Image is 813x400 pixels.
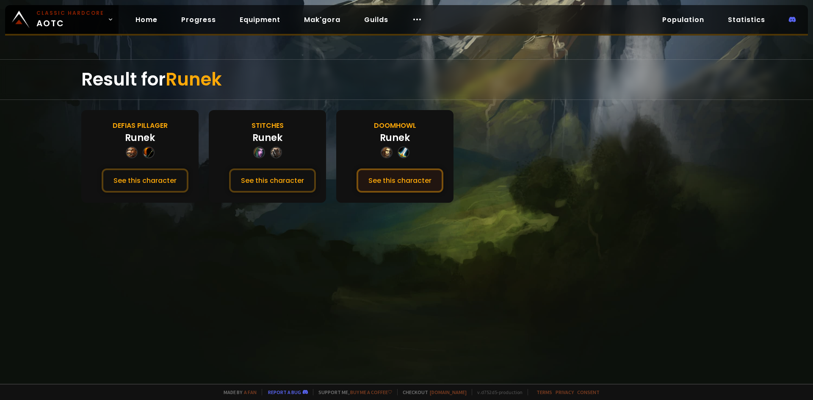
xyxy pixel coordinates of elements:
a: [DOMAIN_NAME] [430,389,467,395]
a: Report a bug [268,389,301,395]
a: Statistics [721,11,772,28]
div: Runek [380,131,410,145]
a: Equipment [233,11,287,28]
button: See this character [102,168,188,193]
span: v. d752d5 - production [472,389,523,395]
div: Doomhowl [374,120,416,131]
div: Runek [125,131,155,145]
a: Home [129,11,164,28]
span: Made by [218,389,257,395]
a: Progress [174,11,223,28]
a: Mak'gora [297,11,347,28]
span: Checkout [397,389,467,395]
a: Consent [577,389,600,395]
small: Classic Hardcore [36,9,104,17]
a: Guilds [357,11,395,28]
a: Population [655,11,711,28]
a: Classic HardcoreAOTC [5,5,119,34]
a: a fan [244,389,257,395]
div: Result for [81,60,732,99]
a: Privacy [556,389,574,395]
div: Defias Pillager [113,120,168,131]
button: See this character [229,168,316,193]
span: Support me, [313,389,392,395]
span: Runek [166,67,222,92]
button: See this character [357,168,443,193]
span: AOTC [36,9,104,30]
div: Runek [252,131,282,145]
div: Stitches [252,120,284,131]
a: Terms [536,389,552,395]
a: Buy me a coffee [350,389,392,395]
